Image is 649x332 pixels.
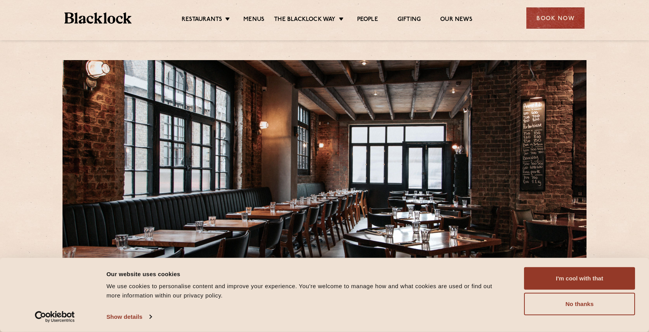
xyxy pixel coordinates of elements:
[243,16,264,24] a: Menus
[64,12,132,24] img: BL_Textured_Logo-footer-cropped.svg
[106,311,151,323] a: Show details
[524,267,635,290] button: I'm cool with that
[357,16,378,24] a: People
[524,293,635,315] button: No thanks
[397,16,421,24] a: Gifting
[106,269,507,278] div: Our website uses cookies
[21,311,89,323] a: Usercentrics Cookiebot - opens in a new window
[106,282,507,300] div: We use cookies to personalise content and improve your experience. You're welcome to manage how a...
[440,16,472,24] a: Our News
[274,16,335,24] a: The Blacklock Way
[182,16,222,24] a: Restaurants
[526,7,585,29] div: Book Now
